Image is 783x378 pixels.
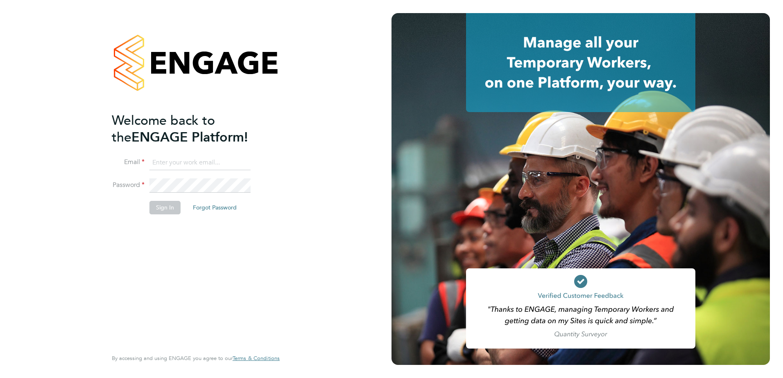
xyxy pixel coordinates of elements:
[149,155,251,170] input: Enter your work email...
[112,112,215,145] span: Welcome back to the
[112,181,145,189] label: Password
[149,201,181,214] button: Sign In
[186,201,243,214] button: Forgot Password
[112,158,145,166] label: Email
[112,112,272,146] h2: ENGAGE Platform!
[233,355,280,362] span: Terms & Conditions
[233,355,280,362] a: Terms & Conditions
[112,355,280,362] span: By accessing and using ENGAGE you agree to our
